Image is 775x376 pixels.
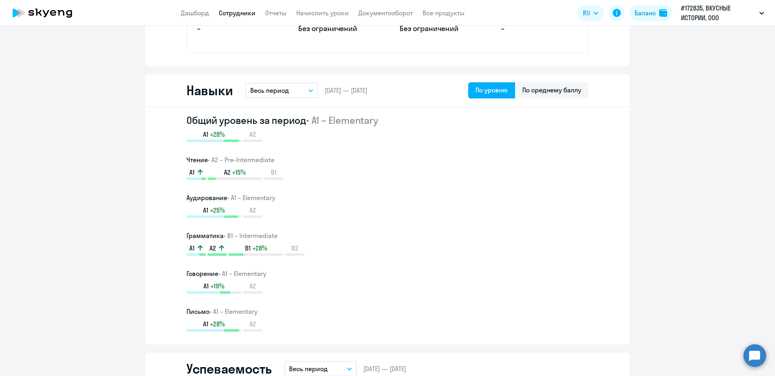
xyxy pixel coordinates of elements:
[245,244,251,253] span: B1
[677,3,768,23] button: #172835, ВКУСНЫЕ ИСТОРИИ, ООО
[577,5,604,21] button: RU
[186,82,232,98] h2: Навыки
[181,9,209,17] a: Дашборд
[203,130,208,139] span: A1
[186,307,589,316] h3: Письмо
[265,9,287,17] a: Отчеты
[583,8,590,18] span: RU
[522,85,581,95] div: По среднему баллу
[203,282,209,290] span: A1
[400,23,477,34] p: Без ограничений
[501,23,578,34] p: –
[271,168,276,177] span: B1
[252,244,267,253] span: +28%
[210,206,225,215] span: +25%
[227,194,275,202] span: • A1 – Elementary
[186,114,589,127] h2: Общий уровень за период
[189,244,195,253] span: A1
[186,155,589,165] h3: Чтение
[208,156,274,164] span: • A2 – Pre-Intermediate
[630,5,672,21] button: Балансbalance
[245,83,318,98] button: Весь период
[635,8,656,18] div: Баланс
[363,364,406,373] span: [DATE] — [DATE]
[232,168,246,177] span: +15%
[475,85,508,95] div: По уровню
[203,320,208,328] span: A1
[209,244,216,253] span: A2
[296,9,349,17] a: Начислить уроки
[219,9,256,17] a: Сотрудники
[423,9,465,17] a: Все продукты
[209,307,258,315] span: • A1 – Elementary
[289,364,328,374] p: Весь период
[249,282,256,290] span: A2
[197,23,274,34] p: –
[659,9,667,17] img: balance
[224,232,278,240] span: • B1 – Intermediate
[298,23,375,34] p: Без ограничений
[325,86,367,95] span: [DATE] — [DATE]
[210,320,225,328] span: +28%
[249,320,256,328] span: A2
[681,3,756,23] p: #172835, ВКУСНЫЕ ИСТОРИИ, ООО
[306,114,378,126] span: • A1 – Elementary
[210,282,224,290] span: +19%
[186,193,589,203] h3: Аудирование
[186,269,589,278] h3: Говорение
[249,206,256,215] span: A2
[358,9,413,17] a: Документооборот
[224,168,230,177] span: A2
[189,168,195,177] span: A1
[186,231,589,240] h3: Грамматика
[250,86,289,95] p: Весь период
[291,244,298,253] span: B2
[203,206,208,215] span: A1
[218,269,266,278] span: • A1 – Elementary
[249,130,256,139] span: A2
[210,130,225,139] span: +28%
